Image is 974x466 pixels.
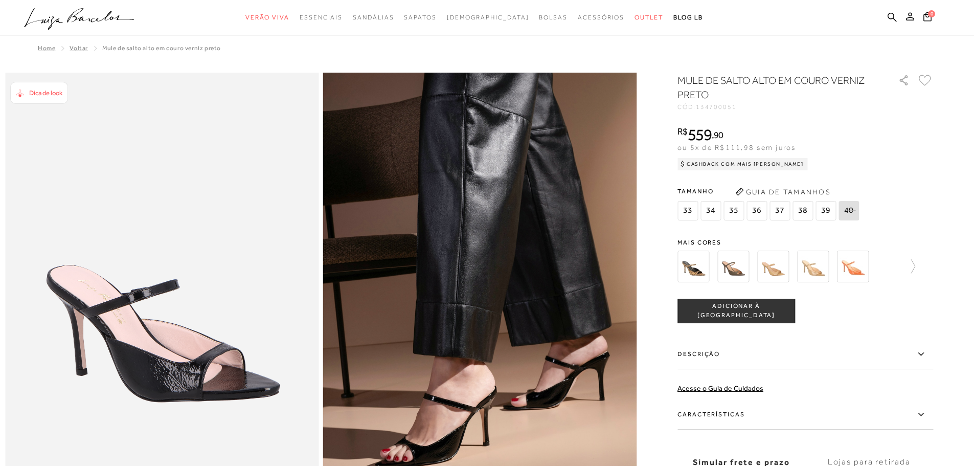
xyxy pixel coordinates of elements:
a: BLOG LB [673,8,703,27]
span: Tamanho [677,184,862,199]
button: 0 [920,11,935,25]
div: CÓD: [677,104,882,110]
span: Verão Viva [245,14,289,21]
i: , [712,130,723,140]
a: Home [38,45,55,52]
span: Acessórios [578,14,624,21]
img: MULE DE SALTO ALTO EM COURO VERNIZ LARANJA SUNSET [837,251,869,282]
span: [DEMOGRAPHIC_DATA] [447,14,529,21]
a: noSubCategoriesText [635,8,663,27]
i: R$ [677,127,688,136]
a: noSubCategoriesText [447,8,529,27]
span: 33 [677,201,698,220]
div: Cashback com Mais [PERSON_NAME] [677,158,808,170]
span: MULE DE SALTO ALTO EM COURO VERNIZ PRETO [102,45,221,52]
a: Voltar [70,45,88,52]
span: 39 [816,201,836,220]
img: MULE DE SALTO ALTO EM COURO VERNIZ BEGE AREIA [757,251,789,282]
span: 0 [928,10,935,17]
span: Sapatos [404,14,436,21]
span: ou 5x de R$111,98 sem juros [677,143,796,151]
span: 134700051 [696,103,737,110]
label: Descrição [677,340,933,369]
a: noSubCategoriesText [353,8,394,27]
a: noSubCategoriesText [404,8,436,27]
span: Outlet [635,14,663,21]
span: Mais cores [677,239,933,246]
a: noSubCategoriesText [245,8,289,27]
span: 38 [792,201,813,220]
span: ADICIONAR À [GEOGRAPHIC_DATA] [678,302,795,320]
span: 40 [839,201,859,220]
span: Bolsas [539,14,568,21]
span: BLOG LB [673,14,703,21]
a: noSubCategoriesText [539,8,568,27]
img: MULE DE SALTO ALTO EM COURO NOBUCK ONÇA [677,251,709,282]
button: Guia de Tamanhos [732,184,834,200]
h1: MULE DE SALTO ALTO EM COURO VERNIZ PRETO [677,73,869,102]
span: 90 [714,129,723,140]
img: MULE DE SALTO ALTO EM COURO VERNIZ BEGE ARGILA [797,251,829,282]
span: 35 [723,201,744,220]
a: Acesse o Guia de Cuidados [677,384,763,392]
img: MULE DE SALTO ALTO EM COURO VERDE TOMILHO [717,251,749,282]
span: Essenciais [300,14,343,21]
span: 36 [746,201,767,220]
label: Características [677,400,933,430]
span: 37 [769,201,790,220]
span: 34 [700,201,721,220]
a: noSubCategoriesText [578,8,624,27]
span: 559 [688,125,712,144]
button: ADICIONAR À [GEOGRAPHIC_DATA] [677,299,795,323]
span: Sandálias [353,14,394,21]
a: noSubCategoriesText [300,8,343,27]
span: Dica de look [29,89,62,97]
